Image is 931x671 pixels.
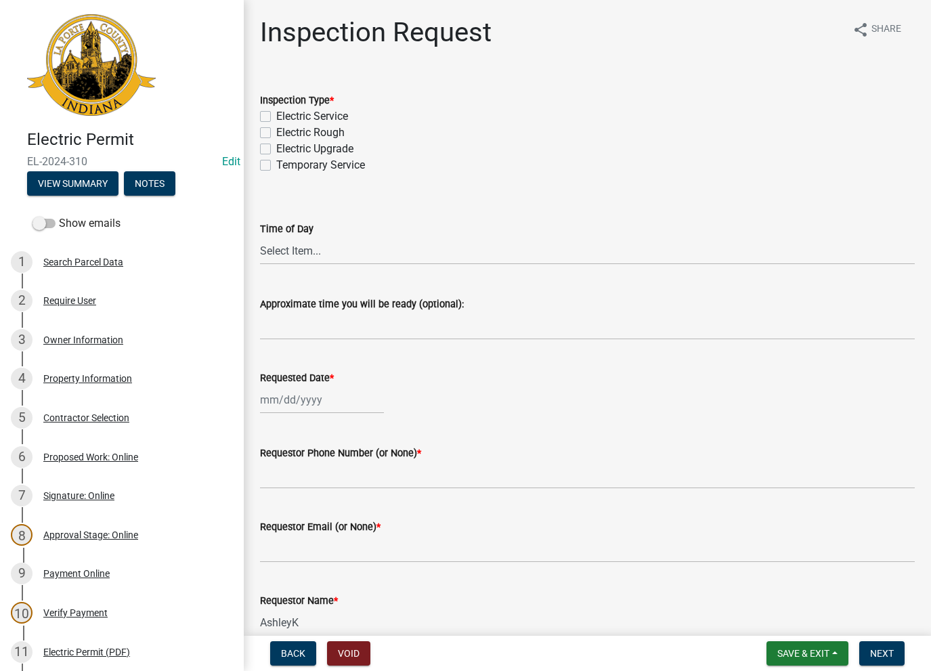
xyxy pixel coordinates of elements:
[777,648,829,659] span: Save & Exit
[222,155,240,168] wm-modal-confirm: Edit Application Number
[260,96,334,106] label: Inspection Type
[222,155,240,168] a: Edit
[270,641,316,666] button: Back
[852,22,869,38] i: share
[27,130,233,150] h4: Electric Permit
[33,215,121,232] label: Show emails
[11,446,33,468] div: 6
[766,641,848,666] button: Save & Exit
[27,179,118,190] wm-modal-confirm: Summary
[11,251,33,273] div: 1
[124,171,175,196] button: Notes
[124,179,175,190] wm-modal-confirm: Notes
[43,491,114,500] div: Signature: Online
[27,171,118,196] button: View Summary
[276,125,345,141] label: Electric Rough
[870,648,894,659] span: Next
[11,407,33,429] div: 5
[260,374,334,383] label: Requested Date
[43,296,96,305] div: Require User
[276,141,353,157] label: Electric Upgrade
[871,22,901,38] span: Share
[260,449,421,458] label: Requestor Phone Number (or None)
[11,641,33,663] div: 11
[260,225,313,234] label: Time of Day
[11,290,33,311] div: 2
[43,257,123,267] div: Search Parcel Data
[276,157,365,173] label: Temporary Service
[11,524,33,546] div: 8
[260,386,384,414] input: mm/dd/yyyy
[281,648,305,659] span: Back
[260,16,492,49] h1: Inspection Request
[859,641,905,666] button: Next
[43,530,138,540] div: Approval Stage: Online
[276,108,348,125] label: Electric Service
[43,608,108,618] div: Verify Payment
[327,641,370,666] button: Void
[43,335,123,345] div: Owner Information
[43,413,129,423] div: Contractor Selection
[11,602,33,624] div: 10
[842,16,912,43] button: shareShare
[260,597,338,606] label: Requestor Name
[43,374,132,383] div: Property Information
[11,485,33,506] div: 7
[11,563,33,584] div: 9
[11,368,33,389] div: 4
[43,452,138,462] div: Proposed Work: Online
[27,155,217,168] span: EL-2024-310
[11,329,33,351] div: 3
[260,300,464,309] label: Approximate time you will be ready (optional):
[27,14,156,116] img: La Porte County, Indiana
[43,647,130,657] div: Electric Permit (PDF)
[43,569,110,578] div: Payment Online
[260,523,381,532] label: Requestor Email (or None)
